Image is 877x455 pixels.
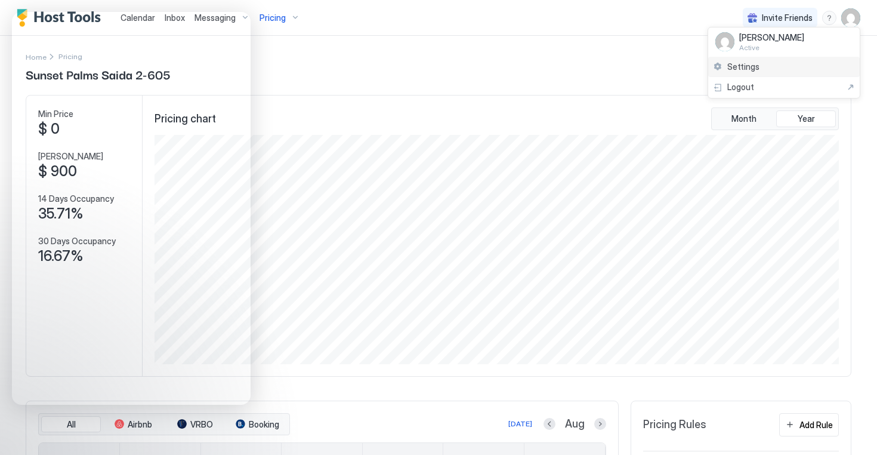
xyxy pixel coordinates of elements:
[739,43,804,52] span: Active
[12,414,41,443] iframe: Intercom live chat
[739,32,804,43] span: [PERSON_NAME]
[12,12,251,405] iframe: Intercom live chat
[727,62,759,72] span: Settings
[727,82,754,93] span: Logout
